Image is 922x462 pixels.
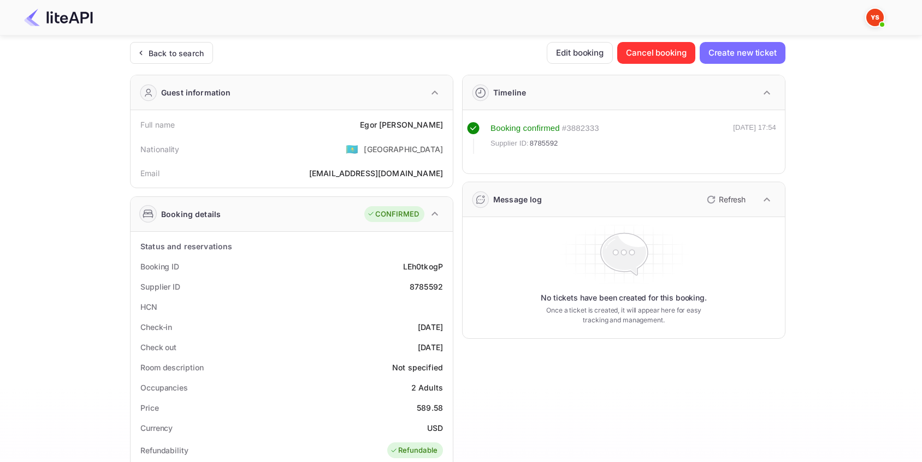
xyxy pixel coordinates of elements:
div: [DATE] 17:54 [733,122,776,154]
p: No tickets have been created for this booking. [541,292,707,303]
img: Yandex Support [866,9,884,26]
button: Cancel booking [617,42,695,64]
div: [DATE] [418,321,443,333]
div: 2 Adults [411,382,443,393]
div: CONFIRMED [367,209,419,220]
div: Not specified [392,362,443,373]
div: Booking details [161,208,221,220]
span: Supplier ID: [490,138,529,149]
div: USD [427,422,443,434]
div: Full name [140,119,175,130]
div: [EMAIL_ADDRESS][DOMAIN_NAME] [309,167,443,179]
div: 589.58 [417,402,443,413]
p: Refresh [719,194,746,205]
button: Refresh [700,191,750,208]
div: Refundable [390,445,438,456]
div: Email [140,167,159,179]
div: Guest information [161,87,231,98]
div: Occupancies [140,382,188,393]
div: Back to search [149,47,204,59]
div: HCN [140,301,157,313]
div: Nationality [140,143,180,155]
span: United States [346,139,358,159]
div: Check out [140,341,176,353]
div: 8785592 [410,281,443,292]
img: LiteAPI Logo [24,9,93,26]
p: Once a ticket is created, it will appear here for easy tracking and management. [537,305,710,325]
div: Message log [493,194,542,205]
div: Price [140,402,159,413]
button: Create new ticket [700,42,785,64]
button: Edit booking [547,42,613,64]
div: Timeline [493,87,526,98]
div: Booking confirmed [490,122,560,135]
div: LEh0tkogP [403,261,443,272]
div: Check-in [140,321,172,333]
div: Currency [140,422,173,434]
div: Status and reservations [140,241,232,252]
div: Egor [PERSON_NAME] [360,119,443,130]
div: [GEOGRAPHIC_DATA] [364,143,443,155]
div: Supplier ID [140,281,180,292]
div: # 3882333 [562,122,599,135]
div: Room description [140,362,203,373]
span: 8785592 [530,138,558,149]
div: [DATE] [418,341,443,353]
div: Booking ID [140,261,179,272]
div: Refundability [140,445,188,456]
